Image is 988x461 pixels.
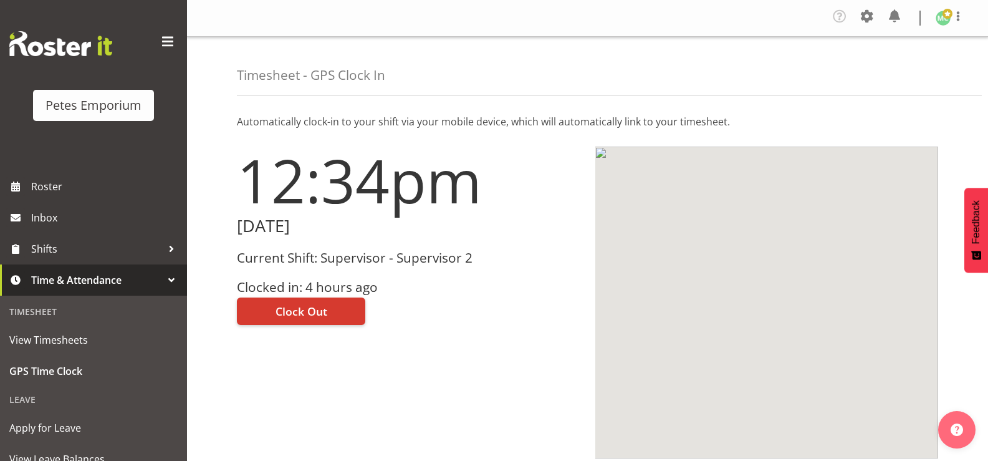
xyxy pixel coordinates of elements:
h4: Timesheet - GPS Clock In [237,68,385,82]
div: Timesheet [3,299,184,324]
span: Time & Attendance [31,271,162,289]
span: Roster [31,177,181,196]
a: Apply for Leave [3,412,184,444]
button: Clock Out [237,298,365,325]
button: Feedback - Show survey [964,188,988,273]
img: melissa-cowen2635.jpg [936,11,951,26]
a: View Timesheets [3,324,184,356]
p: Automatically clock-in to your shift via your mobile device, which will automatically link to you... [237,114,938,129]
a: GPS Time Clock [3,356,184,387]
div: Petes Emporium [46,96,141,115]
h3: Current Shift: Supervisor - Supervisor 2 [237,251,580,265]
img: Rosterit website logo [9,31,112,56]
span: Shifts [31,240,162,258]
h1: 12:34pm [237,147,580,214]
img: help-xxl-2.png [951,424,963,436]
span: Inbox [31,208,181,227]
h2: [DATE] [237,216,580,236]
span: View Timesheets [9,331,178,349]
span: GPS Time Clock [9,362,178,381]
span: Apply for Leave [9,419,178,437]
span: Feedback [971,200,982,244]
h3: Clocked in: 4 hours ago [237,280,580,294]
div: Leave [3,387,184,412]
span: Clock Out [276,303,327,319]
